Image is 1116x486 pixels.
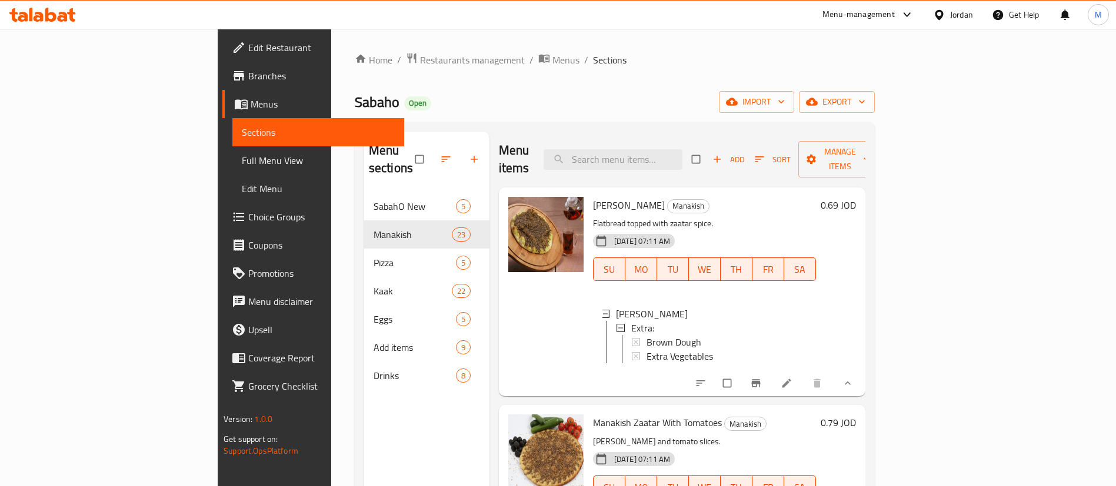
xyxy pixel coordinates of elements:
span: MO [630,261,652,278]
span: [DATE] 07:11 AM [609,454,675,465]
span: Add item [709,150,747,169]
div: SabahO New5 [364,192,489,220]
span: Add [712,153,744,166]
span: Sort [755,153,791,166]
h2: Menu items [499,142,529,177]
a: Menus [222,90,404,118]
span: Select section [685,148,709,170]
span: 1.0.0 [254,411,272,427]
span: Manakish Zaatar With Tomatoes [593,414,722,431]
span: Manakish [725,417,766,431]
span: 22 [452,286,470,297]
button: Manage items [798,141,882,177]
span: 5 [457,201,470,212]
span: Kaak [374,284,452,298]
button: Branch-specific-item [743,370,771,396]
span: Edit Menu [242,182,395,196]
span: Menus [251,97,395,111]
a: Menus [538,52,579,68]
span: TU [662,261,684,278]
a: Upsell [222,316,404,344]
div: items [452,227,471,242]
a: Choice Groups [222,203,404,231]
span: SA [789,261,811,278]
div: Drinks8 [364,361,489,390]
span: 8 [457,370,470,381]
span: Coupons [248,238,395,252]
div: Pizza [374,256,456,270]
span: 9 [457,342,470,353]
div: Menu-management [822,8,895,22]
button: export [799,91,875,113]
span: TH [725,261,748,278]
span: Manage items [808,145,872,174]
div: Jordan [950,8,973,21]
span: Brown Dough [647,335,701,349]
button: Add [709,150,747,169]
a: Support.OpsPlatform [224,443,298,458]
span: SabahO New [374,199,456,213]
span: WE [694,261,716,278]
a: Edit menu item [781,377,795,389]
span: Restaurants management [420,53,525,67]
span: Sections [593,53,627,67]
nav: breadcrumb [355,52,875,68]
span: [DATE] 07:11 AM [609,236,675,247]
a: Menu disclaimer [222,287,404,316]
div: items [456,340,471,354]
span: Get support on: [224,431,278,447]
a: Edit Restaurant [222,33,404,62]
div: Manakish23 [364,220,489,249]
button: show more [832,370,861,396]
img: Zaatar Manakish [508,197,584,272]
span: 23 [452,229,470,240]
nav: Menu sections [364,187,489,394]
span: Grocery Checklist [248,379,395,393]
a: Coverage Report [222,344,404,372]
span: [PERSON_NAME] [616,307,688,321]
span: Sort items [747,150,798,169]
span: Menus [552,53,579,67]
button: MO [625,257,657,281]
a: Edit Menu [232,175,404,203]
span: Select all sections [408,148,433,170]
button: Sort [752,150,794,169]
a: Promotions [222,259,404,287]
span: Drinks [374,368,456,383]
a: Full Menu View [232,146,404,175]
button: TU [657,257,689,281]
button: FR [752,257,784,281]
span: Manakish [668,199,709,213]
span: Manakish [374,227,452,242]
span: Sections [242,125,395,139]
span: Extra: [631,321,654,335]
span: Add items [374,340,456,354]
button: WE [689,257,721,281]
div: Kaak22 [364,277,489,305]
div: Eggs5 [364,305,489,333]
span: Eggs [374,312,456,326]
span: M [1095,8,1102,21]
a: Sections [232,118,404,146]
button: import [719,91,794,113]
span: [PERSON_NAME] [593,196,665,214]
span: Coverage Report [248,351,395,365]
span: Menu disclaimer [248,294,395,309]
span: SU [598,261,621,278]
span: export [808,95,865,109]
svg: Show Choices [842,377,854,389]
div: items [456,312,471,326]
input: search [544,149,682,170]
button: TH [721,257,752,281]
span: import [728,95,785,109]
a: Restaurants management [406,52,525,68]
button: delete [804,370,832,396]
a: Grocery Checklist [222,372,404,400]
span: Full Menu View [242,153,395,167]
